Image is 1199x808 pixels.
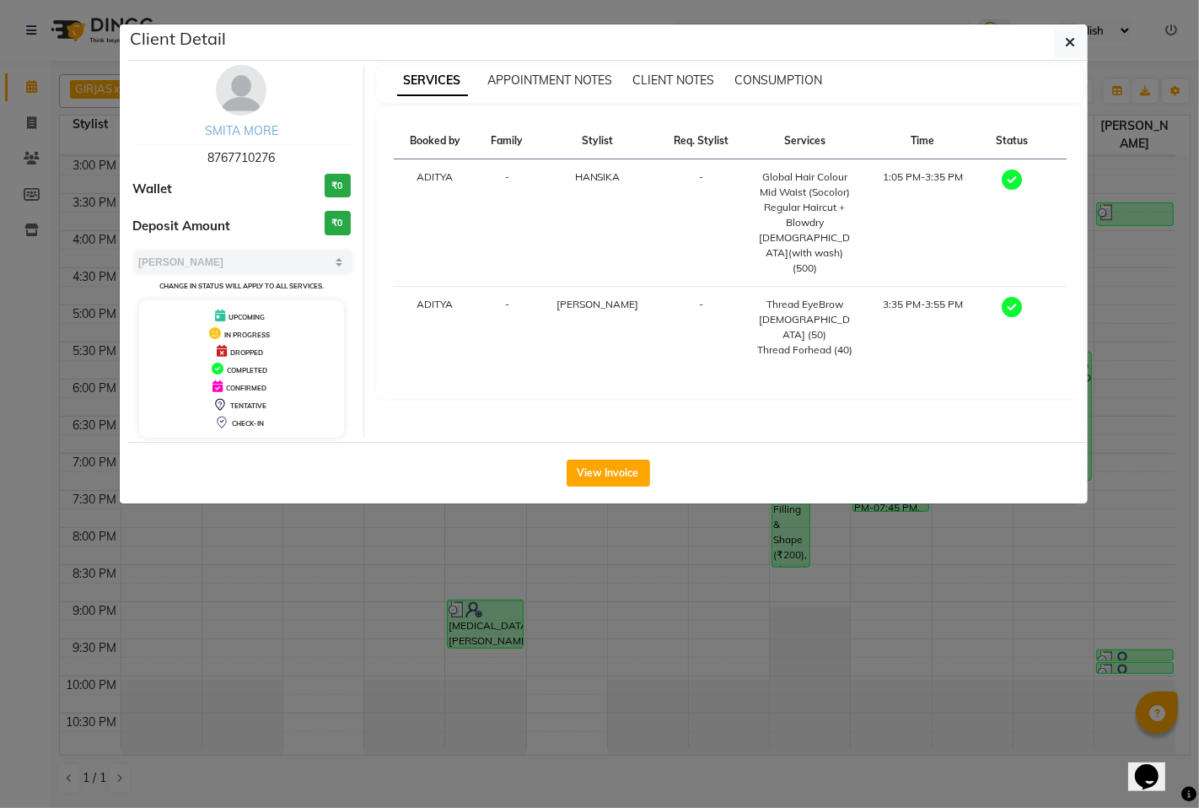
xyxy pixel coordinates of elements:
[224,331,270,339] span: IN PROGRESS
[864,287,982,369] td: 3:35 PM-3:55 PM
[132,217,230,236] span: Deposit Amount
[864,159,982,287] td: 1:05 PM-3:35 PM
[658,287,745,369] td: -
[488,73,613,88] span: APPOINTMENT NOTES
[132,180,172,199] span: Wallet
[755,297,854,342] div: Thread EyeBrow [DEMOGRAPHIC_DATA] (50)
[567,460,650,487] button: View Invoice
[229,313,265,321] span: UPCOMING
[397,66,468,96] span: SERVICES
[476,123,538,159] th: Family
[1128,741,1182,791] iframe: chat widget
[755,342,854,358] div: Thread Forhead (40)
[226,384,266,392] span: CONFIRMED
[230,401,266,410] span: TENTATIVE
[755,200,854,276] div: Regular Haircut + Blowdry [DEMOGRAPHIC_DATA](with wash) (500)
[325,211,351,235] h3: ₹0
[981,123,1043,159] th: Status
[394,159,476,287] td: ADITYA
[207,150,275,165] span: 8767710276
[658,123,745,159] th: Req. Stylist
[325,174,351,198] h3: ₹0
[394,287,476,369] td: ADITYA
[216,65,266,116] img: avatar
[232,419,264,428] span: CHECK-IN
[658,159,745,287] td: -
[735,73,823,88] span: CONSUMPTION
[230,348,263,357] span: DROPPED
[227,366,267,374] span: COMPLETED
[538,123,658,159] th: Stylist
[864,123,982,159] th: Time
[556,298,638,310] span: [PERSON_NAME]
[394,123,476,159] th: Booked by
[755,170,854,200] div: Global Hair Colour Mid Waist (Socolor)
[159,282,324,290] small: Change in status will apply to all services.
[476,287,538,369] td: -
[633,73,715,88] span: CLIENT NOTES
[745,123,864,159] th: Services
[130,26,226,51] h5: Client Detail
[205,123,278,138] a: SMITA MORE
[575,170,621,183] span: HANSIKA
[476,159,538,287] td: -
